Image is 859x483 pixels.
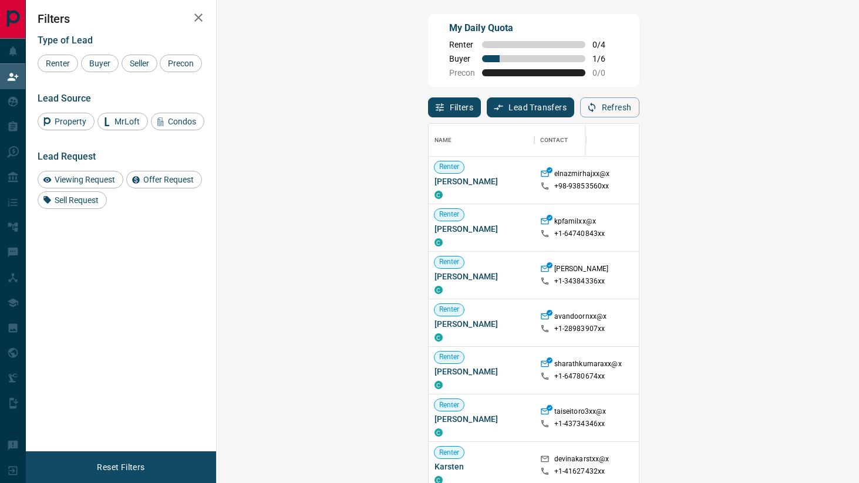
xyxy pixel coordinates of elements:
div: Condos [151,113,204,130]
p: +1- 43734346xx [554,419,605,429]
span: 0 / 0 [592,68,618,77]
span: Buyer [449,54,475,63]
p: +98- 93853560xx [554,181,609,191]
div: Name [434,124,452,157]
div: condos.ca [434,381,443,389]
button: Filters [428,97,481,117]
span: Condos [164,117,200,126]
span: Buyer [85,59,114,68]
div: condos.ca [434,428,443,437]
div: condos.ca [434,333,443,342]
div: Seller [122,55,157,72]
div: condos.ca [434,191,443,199]
span: Precon [449,68,475,77]
div: Sell Request [38,191,107,209]
span: 0 / 4 [592,40,618,49]
button: Lead Transfers [487,97,574,117]
p: devinakarstxx@x [554,454,609,467]
span: Renter [434,210,464,219]
p: elnazmirhajxx@x [554,169,610,181]
div: condos.ca [434,238,443,246]
span: Renter [434,162,464,172]
span: Renter [449,40,475,49]
span: Renter [434,448,464,458]
div: Precon [160,55,202,72]
span: [PERSON_NAME] [434,318,528,330]
span: Sell Request [50,195,103,205]
span: Offer Request [139,175,198,184]
p: My Daily Quota [449,21,618,35]
span: Renter [42,59,74,68]
span: Viewing Request [50,175,119,184]
span: Type of Lead [38,35,93,46]
div: MrLoft [97,113,148,130]
div: Property [38,113,95,130]
p: avandoornxx@x [554,312,607,324]
p: +1- 64780674xx [554,371,605,381]
span: [PERSON_NAME] [434,413,528,425]
div: Viewing Request [38,171,123,188]
div: Renter [38,55,78,72]
span: 1 / 6 [592,54,618,63]
div: Offer Request [126,171,202,188]
div: Buyer [81,55,119,72]
p: +1- 28983907xx [554,324,605,334]
span: Renter [434,257,464,267]
div: condos.ca [434,286,443,294]
span: [PERSON_NAME] [434,223,528,235]
p: sharathkumaraxx@x [554,359,622,371]
div: Name [429,124,534,157]
span: Seller [126,59,153,68]
span: Lead Source [38,93,91,104]
span: Property [50,117,90,126]
span: Precon [164,59,198,68]
span: Karsten [434,461,528,472]
span: [PERSON_NAME] [434,271,528,282]
button: Refresh [580,97,639,117]
p: taiseitoro3xx@x [554,407,607,419]
button: Reset Filters [89,457,152,477]
span: [PERSON_NAME] [434,175,528,187]
span: [PERSON_NAME] [434,366,528,377]
span: Renter [434,305,464,315]
span: MrLoft [110,117,144,126]
span: Renter [434,400,464,410]
div: Contact [534,124,628,157]
p: +1- 41627432xx [554,467,605,477]
p: [PERSON_NAME] [554,264,609,276]
span: Lead Request [38,151,96,162]
span: Renter [434,352,464,362]
h2: Filters [38,12,204,26]
div: Contact [540,124,568,157]
p: kpfamilxx@x [554,217,596,229]
p: +1- 64740843xx [554,229,605,239]
p: +1- 34384336xx [554,276,605,286]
